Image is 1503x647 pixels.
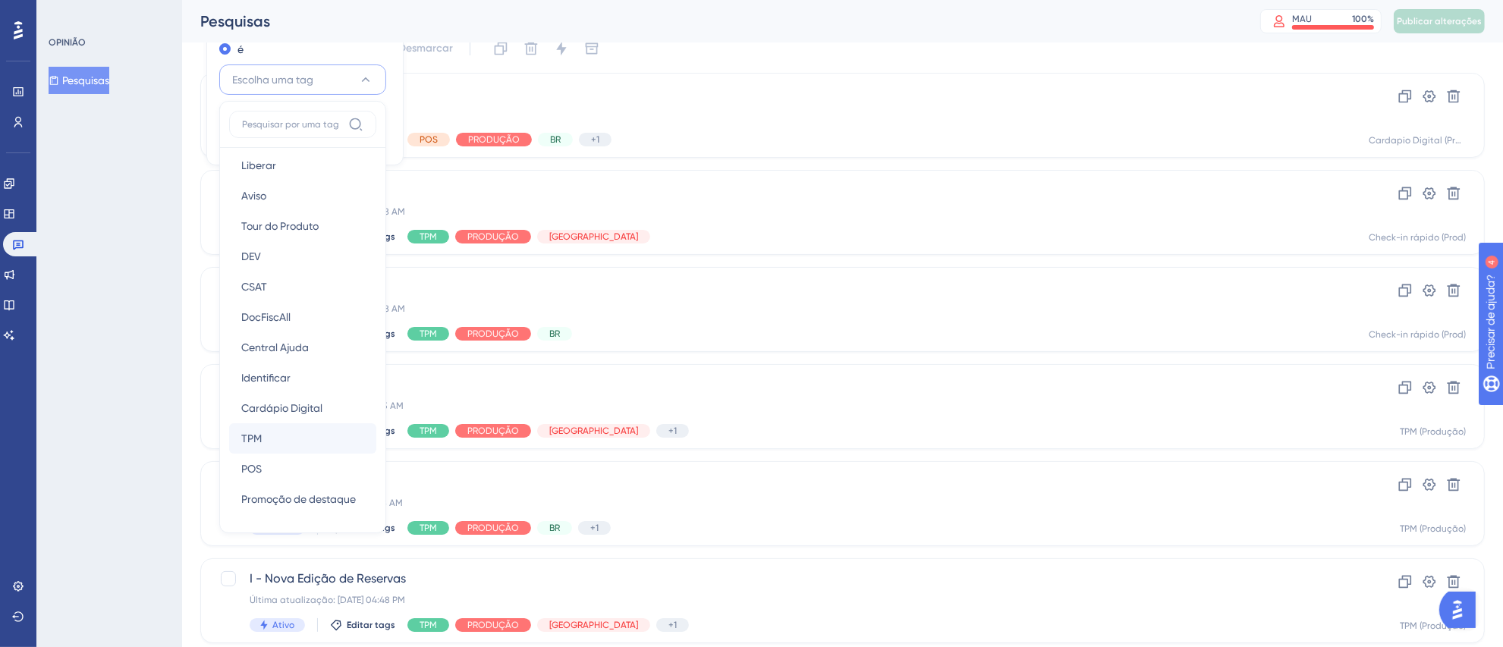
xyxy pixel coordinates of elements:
font: POS [241,463,262,475]
font: TPM (Produção) [1400,620,1466,631]
font: BR [549,523,560,533]
font: Pesquisas [62,74,109,86]
button: Central Ajuda [229,332,376,363]
font: DEV [241,250,261,262]
font: +1 [591,134,599,145]
button: Promoção de destaque [229,484,376,514]
font: Cardápio Digital [241,402,322,414]
font: Cardapio Digital (Prod) [1369,135,1469,146]
font: Ativo [272,620,294,630]
font: BR [549,328,560,339]
font: Aviso [241,190,266,202]
button: Aviso [229,181,376,211]
font: Pesquisas [200,12,270,30]
font: PRODUÇÃO [467,426,519,436]
font: Precisar de ajuda? [36,7,130,18]
button: Editar tags [330,619,395,631]
font: +1 [668,426,677,436]
font: Identificar [241,372,291,384]
button: DEV [229,241,376,272]
font: [GEOGRAPHIC_DATA] [549,426,638,436]
font: TPM [420,328,437,339]
button: Identificar [229,363,376,393]
font: Promoção de destaque [241,493,356,505]
font: +1 [590,523,599,533]
font: Editar tags [347,620,395,630]
font: I - Nova Edição de Reservas [250,571,406,586]
font: TPM [420,231,437,242]
button: DocFiscAll [229,302,376,332]
button: Cardápio Digital [229,393,376,423]
button: CSAT [229,272,376,302]
font: [GEOGRAPHIC_DATA] [549,620,638,630]
button: Escolha uma tag [219,64,386,95]
font: BR [550,134,561,145]
button: Liberar [229,150,376,181]
font: 4 [141,9,146,17]
font: Tour do Produto [241,220,319,232]
font: Última atualização: [DATE] 04:48 PM [250,595,405,605]
button: Desmarcar [391,35,461,62]
font: TPM (Produção) [1400,523,1466,534]
font: Escolha uma tag [232,74,313,86]
iframe: Iniciador do Assistente de IA do UserGuiding [1439,587,1485,633]
font: MAU [1292,14,1312,24]
font: Desmarcar [398,42,453,55]
button: Tour do Produto [229,211,376,241]
font: Check-in rápido (Prod) [1369,329,1466,340]
font: PRODUÇÃO [467,231,519,242]
button: POS [229,454,376,484]
font: Central Ajuda [241,341,309,353]
font: CSAT [241,281,267,293]
font: PRODUÇÃO [467,328,519,339]
font: PRODUÇÃO [467,620,519,630]
button: TPM [229,423,376,454]
font: % [1367,14,1374,24]
button: Pesquisas [49,67,109,94]
font: Liberar [241,159,276,171]
font: TPM [241,432,262,444]
font: [GEOGRAPHIC_DATA] [549,231,638,242]
font: TPM [420,426,437,436]
font: OPINIÃO [49,37,86,48]
font: PRODUÇÃO [467,523,519,533]
font: TPM [420,523,437,533]
button: Publicar alterações [1394,9,1485,33]
font: Publicar alterações [1397,16,1482,27]
font: é [237,43,244,55]
font: DocFiscAll [241,311,291,323]
font: Check-in rápido (Prod) [1369,232,1466,243]
font: 100 [1352,14,1367,24]
input: Pesquisar por uma tag [242,118,342,130]
font: +1 [668,620,677,630]
font: POS [420,134,438,145]
font: TPM [420,620,437,630]
font: PRODUÇÃO [468,134,520,145]
font: TPM (Produção) [1400,426,1466,437]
